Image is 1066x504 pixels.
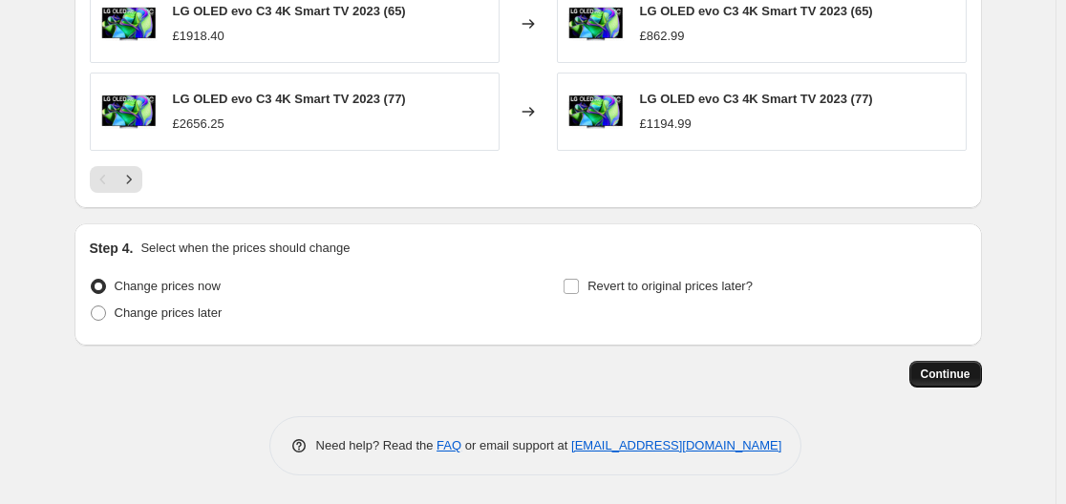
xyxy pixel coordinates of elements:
a: FAQ [437,438,461,452]
button: Continue [909,361,982,388]
span: LG OLED evo C3 4K Smart TV 2023 (65) [173,4,406,18]
span: Revert to original prices later? [587,279,753,293]
span: Continue [921,367,970,382]
nav: Pagination [90,166,142,193]
img: 3d27cc77-82e6-452e-bc5f-a586b141d4fd_80x.jpg [567,83,625,140]
span: Change prices later [115,305,223,320]
span: LG OLED evo C3 4K Smart TV 2023 (77) [640,92,873,106]
span: LG OLED evo C3 4K Smart TV 2023 (77) [173,92,406,106]
div: £1194.99 [640,115,692,134]
a: [EMAIL_ADDRESS][DOMAIN_NAME] [571,438,781,452]
h2: Step 4. [90,239,134,258]
p: Select when the prices should change [140,239,350,258]
button: Next [116,166,142,193]
span: LG OLED evo C3 4K Smart TV 2023 (65) [640,4,873,18]
img: 3d27cc77-82e6-452e-bc5f-a586b141d4fd_80x.jpg [100,83,158,140]
span: Need help? Read the [316,438,437,452]
span: or email support at [461,438,571,452]
div: £1918.40 [173,27,224,46]
span: Change prices now [115,279,221,293]
div: £2656.25 [173,115,224,134]
div: £862.99 [640,27,685,46]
